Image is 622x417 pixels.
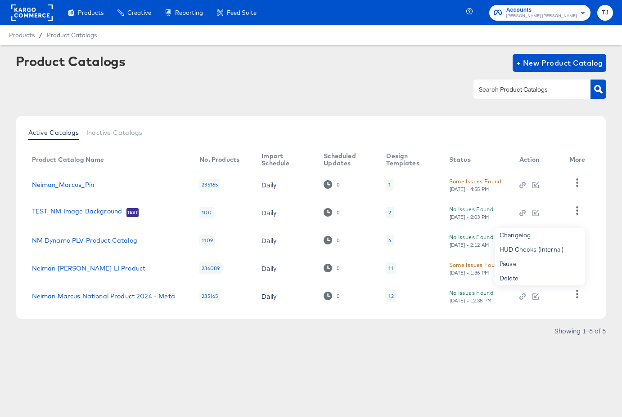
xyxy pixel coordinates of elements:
[388,181,391,188] div: 1
[254,171,316,199] td: Daily
[386,152,431,167] div: Design Templates
[16,54,126,68] div: Product Catalogs
[32,181,95,188] a: Neiman_Marcus_Pin
[199,262,222,274] div: 236089
[254,199,316,226] td: Daily
[388,237,391,244] div: 4
[199,156,239,163] div: No. Products
[477,84,573,95] input: Search Product Catalogs
[495,228,585,242] div: Changelog
[199,235,215,246] div: 1109
[506,13,577,20] span: [PERSON_NAME] [PERSON_NAME]
[449,260,501,270] div: Some Issues Found
[495,271,585,285] div: Delete
[449,186,490,192] div: [DATE] - 4:55 PM
[32,265,146,272] a: Neiman [PERSON_NAME] LI Product
[513,54,607,72] button: + New Product Catalog
[386,235,393,246] div: 4
[495,257,585,271] div: Pause
[386,207,393,218] div: 2
[449,177,501,192] button: Some Issues Found[DATE] - 4:55 PM
[254,254,316,282] td: Daily
[199,179,220,191] div: 235165
[32,208,122,217] a: TEST_NM Image Background
[449,177,501,186] div: Some Issues Found
[227,9,257,16] span: Feed Suite
[324,208,339,217] div: 0
[78,9,104,16] span: Products
[336,237,340,244] div: 0
[597,5,613,21] button: TJ
[254,226,316,254] td: Daily
[199,207,213,218] div: 100
[386,179,393,191] div: 1
[449,260,501,276] button: Some Issues Found[DATE] - 1:36 PM
[47,31,97,39] a: Product Catalogs
[86,129,143,136] span: Inactive Catalogs
[324,292,339,300] div: 0
[32,293,175,300] a: Neiman Marcus National Product 2024 - Meta
[495,242,585,257] div: HUD Checks (Internal)
[386,262,395,274] div: 11
[324,180,339,189] div: 0
[449,270,490,276] div: [DATE] - 1:36 PM
[506,5,577,15] span: Accounts
[388,209,391,216] div: 2
[324,152,368,167] div: Scheduled Updates
[32,156,104,163] div: Product Catalog Name
[388,293,393,300] div: 12
[9,31,35,39] span: Products
[199,290,220,302] div: 235165
[261,152,306,167] div: Import Schedule
[127,9,151,16] span: Creative
[32,237,137,244] a: NM Dynamo PLV Product Catalog
[28,129,79,136] span: Active Catalogs
[324,236,339,244] div: 0
[336,265,340,271] div: 0
[516,57,603,69] span: + New Product Catalog
[489,5,590,21] button: Accounts[PERSON_NAME] [PERSON_NAME]
[442,149,512,171] th: Status
[601,8,609,18] span: TJ
[386,290,396,302] div: 12
[35,31,47,39] span: /
[126,209,139,216] span: Test
[562,149,596,171] th: More
[254,282,316,310] td: Daily
[336,182,340,188] div: 0
[175,9,203,16] span: Reporting
[512,149,562,171] th: Action
[336,209,340,216] div: 0
[336,293,340,299] div: 0
[324,264,339,272] div: 0
[554,328,606,334] div: Showing 1–5 of 5
[388,265,393,272] div: 11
